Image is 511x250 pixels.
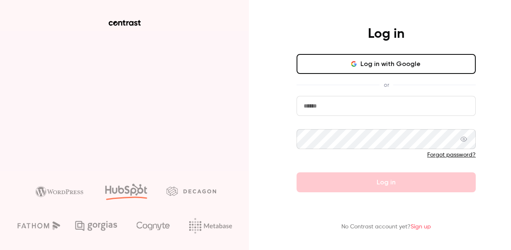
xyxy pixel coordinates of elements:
[411,224,431,230] a: Sign up
[368,26,404,42] h4: Log in
[380,81,393,89] span: or
[341,223,431,231] p: No Contrast account yet?
[427,152,476,158] a: Forgot password?
[166,186,216,196] img: decagon
[297,54,476,74] button: Log in with Google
